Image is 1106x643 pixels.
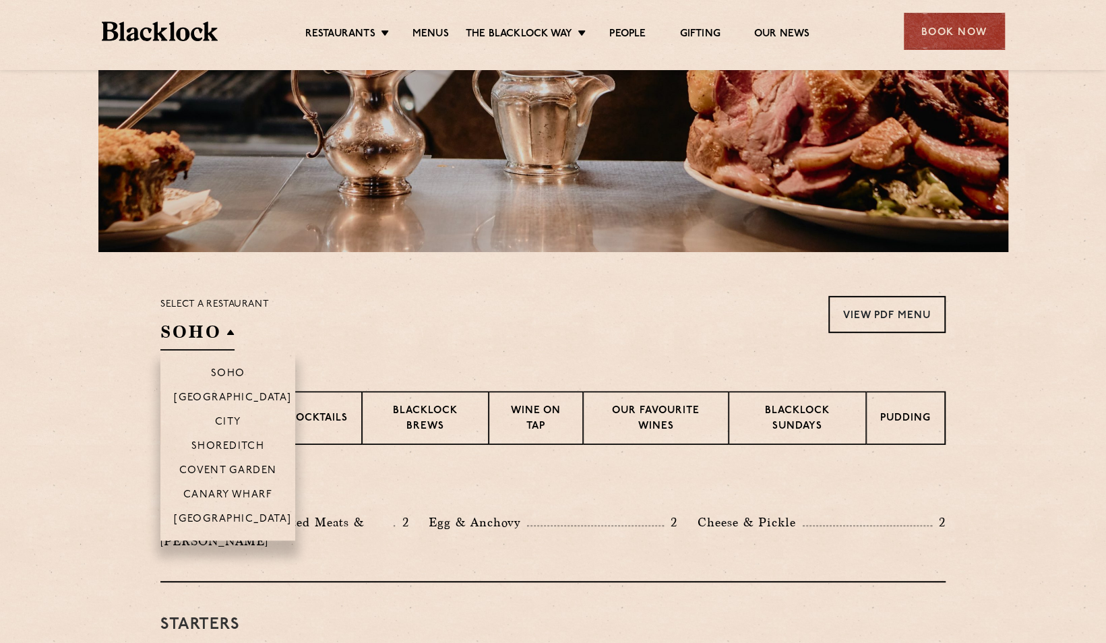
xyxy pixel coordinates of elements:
p: Blacklock Brews [376,404,474,435]
p: Cheese & Pickle [698,513,803,532]
p: Canary Wharf [183,489,272,503]
p: 2 [932,514,946,531]
h3: Starters [160,616,946,634]
p: Covent Garden [179,465,277,479]
p: [GEOGRAPHIC_DATA] [174,514,292,527]
p: Wine on Tap [503,404,569,435]
div: Book Now [904,13,1005,50]
a: Restaurants [305,28,375,42]
p: [GEOGRAPHIC_DATA] [174,392,292,406]
a: View PDF Menu [828,296,946,333]
p: Select a restaurant [160,296,269,313]
img: BL_Textured_Logo-footer-cropped.svg [102,22,218,41]
p: Shoreditch [191,441,265,454]
p: Cocktails [288,411,348,428]
p: Egg & Anchovy [429,513,527,532]
a: The Blacklock Way [466,28,572,42]
p: Pudding [880,411,931,428]
p: Our favourite wines [597,404,714,435]
a: People [609,28,646,42]
h2: SOHO [160,320,235,350]
a: Gifting [679,28,720,42]
p: City [215,417,241,430]
p: Blacklock Sundays [743,404,852,435]
a: Our News [754,28,810,42]
p: 2 [664,514,677,531]
p: Soho [211,368,245,381]
p: 2 [395,514,408,531]
h3: Pre Chop Bites [160,479,946,496]
a: Menus [412,28,449,42]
